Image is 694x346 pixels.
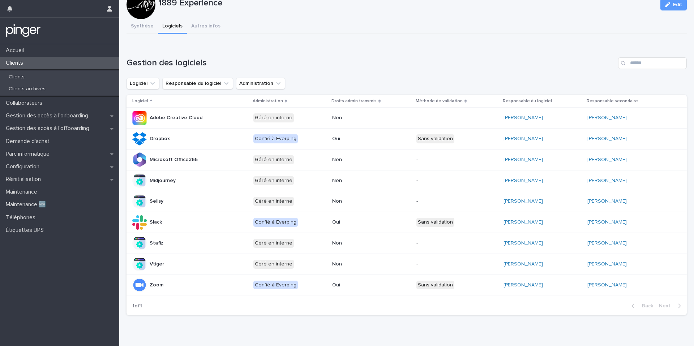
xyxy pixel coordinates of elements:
p: Non [332,178,393,184]
p: Étiquettes UPS [3,227,50,234]
div: Géré en interne [253,155,294,164]
a: [PERSON_NAME] [504,261,543,267]
p: Midjourney [150,178,176,184]
a: [PERSON_NAME] [504,198,543,204]
button: Back [626,303,656,309]
p: Responsable du logiciel [503,97,552,105]
p: Accueil [3,47,30,54]
span: Next [659,303,675,308]
p: Clients [3,60,29,66]
p: Maintenance [3,189,43,195]
button: Administration [236,78,285,89]
a: [PERSON_NAME] [587,219,627,225]
p: 1 of 1 [127,297,148,315]
button: Logiciels [158,19,187,34]
tr: StafizGéré en interneNon-[PERSON_NAME] [PERSON_NAME] [127,233,687,254]
p: - [416,115,477,121]
p: Gestion des accès à l’onboarding [3,112,94,119]
span: Edit [673,2,682,7]
p: Sellsy [150,198,163,204]
button: Responsable du logiciel [162,78,233,89]
tr: VtigerGéré en interneNon-[PERSON_NAME] [PERSON_NAME] [127,254,687,274]
a: [PERSON_NAME] [504,115,543,121]
p: Stafiz [150,240,163,246]
tr: Adobe Creative CloudGéré en interneNon-[PERSON_NAME] [PERSON_NAME] [127,108,687,129]
button: Synthèse [127,19,158,34]
a: [PERSON_NAME] [504,219,543,225]
a: [PERSON_NAME] [504,240,543,246]
a: [PERSON_NAME] [587,282,627,288]
tr: SlackConfié à EverpingOuiSans validation[PERSON_NAME] [PERSON_NAME] [127,212,687,233]
tr: Microsoft Office365Géré en interneNon-[PERSON_NAME] [PERSON_NAME] [127,149,687,170]
p: Non [332,157,393,163]
p: Adobe Creative Cloud [150,115,202,121]
a: [PERSON_NAME] [504,282,543,288]
p: Clients archivés [3,86,51,92]
p: Non [332,261,393,267]
button: Logiciel [127,78,159,89]
p: Méthode de validation [416,97,463,105]
p: Collaborateurs [3,100,48,107]
p: Logiciel [132,97,148,105]
a: [PERSON_NAME] [587,157,627,163]
div: Sans validation [416,134,454,143]
p: - [416,261,477,267]
a: [PERSON_NAME] [587,240,627,246]
p: Réinitialisation [3,176,47,183]
p: Non [332,198,393,204]
p: Parc informatique [3,151,55,157]
p: Oui [332,219,393,225]
p: Slack [150,219,162,225]
a: [PERSON_NAME] [587,136,627,142]
a: [PERSON_NAME] [587,261,627,267]
img: mTgBEunGTSyRkCgitkcU [6,23,41,38]
p: Configuration [3,163,45,170]
button: Autres infos [187,19,225,34]
p: Droits admin transmis [331,97,377,105]
div: Confié à Everping [253,281,298,290]
p: Administration [253,97,283,105]
tr: DropboxConfié à EverpingOuiSans validation[PERSON_NAME] [PERSON_NAME] [127,128,687,149]
p: - [416,157,477,163]
a: [PERSON_NAME] [587,115,627,121]
p: Oui [332,136,393,142]
p: Clients [3,74,30,80]
p: Maintenance 🆕 [3,201,52,208]
p: Zoom [150,282,163,288]
p: Gestion des accès à l’offboarding [3,125,95,132]
p: - [416,240,477,246]
p: - [416,198,477,204]
p: Dropbox [150,136,170,142]
tr: SellsyGéré en interneNon-[PERSON_NAME] [PERSON_NAME] [127,191,687,212]
tr: MidjourneyGéré en interneNon-[PERSON_NAME] [PERSON_NAME] [127,170,687,191]
p: Non [332,240,393,246]
div: Géré en interne [253,176,294,185]
p: Oui [332,282,393,288]
p: Non [332,115,393,121]
tr: ZoomConfié à EverpingOuiSans validation[PERSON_NAME] [PERSON_NAME] [127,274,687,295]
div: Géré en interne [253,239,294,248]
p: - [416,178,477,184]
div: Géré en interne [253,197,294,206]
input: Search [618,57,687,69]
p: Responsable secondaire [587,97,638,105]
p: Microsoft Office365 [150,157,198,163]
a: [PERSON_NAME] [504,136,543,142]
a: [PERSON_NAME] [504,157,543,163]
p: Vtiger [150,261,164,267]
div: Sans validation [416,218,454,227]
span: Back [638,303,653,308]
a: [PERSON_NAME] [587,178,627,184]
p: Demande d'achat [3,138,55,145]
div: Géré en interne [253,260,294,269]
p: Téléphones [3,214,41,221]
div: Sans validation [416,281,454,290]
button: Next [656,303,687,309]
a: [PERSON_NAME] [587,198,627,204]
div: Géré en interne [253,113,294,122]
div: Confié à Everping [253,218,298,227]
div: Confié à Everping [253,134,298,143]
h1: Gestion des logiciels [127,58,615,68]
a: [PERSON_NAME] [504,178,543,184]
